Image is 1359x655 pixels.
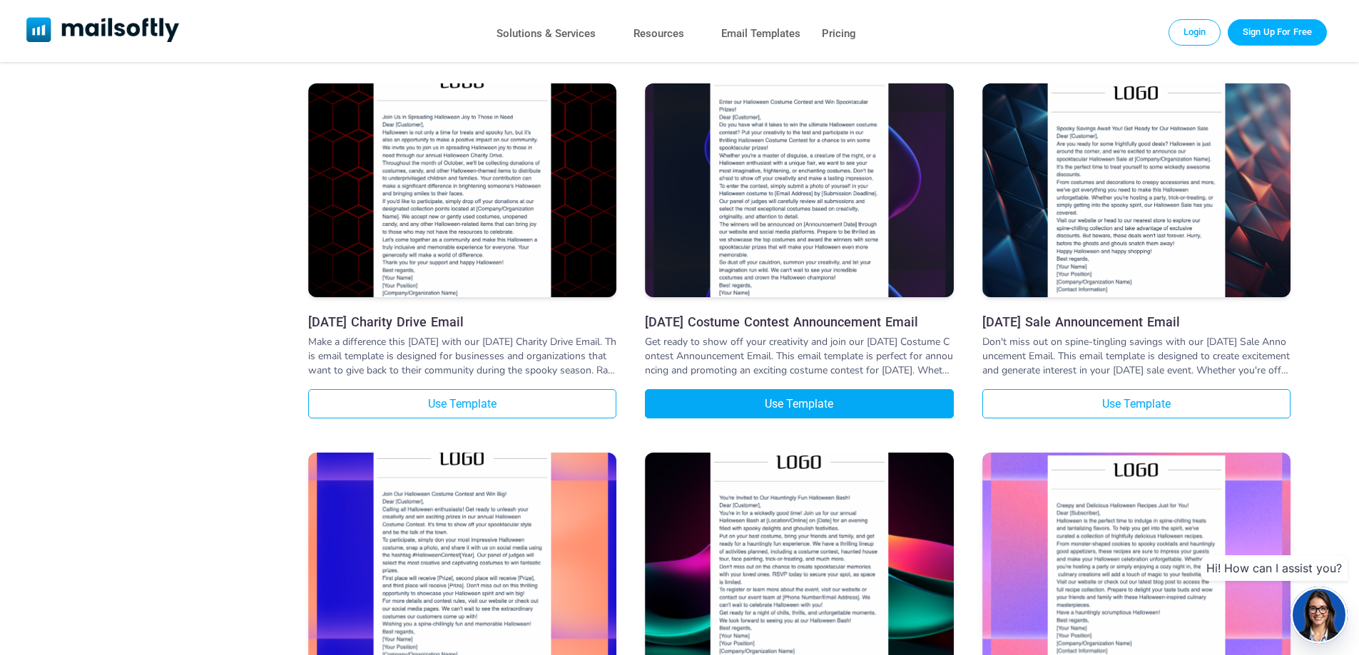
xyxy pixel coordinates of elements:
[645,314,953,329] h3: Halloween Costume Contest Announcement Email
[822,24,856,44] a: Pricing
[645,335,953,378] div: Get ready to show off your creativity and join our [DATE] Costume Contest Announcement Email. Thi...
[308,335,616,378] div: Make a difference this [DATE] with our [DATE] Charity Drive Email. This email template is designe...
[645,314,953,329] a: [DATE] Costume Contest Announcement Email
[645,389,953,418] a: Use Template
[633,24,684,44] a: Resources
[308,56,616,324] img: Halloween Charity Drive Email
[1201,555,1348,581] div: Hi! How can I assist you?
[721,24,800,44] a: Email Templates
[26,17,180,42] img: Mailsoftly Logo
[308,314,616,329] a: [DATE] Charity Drive Email
[982,314,1291,329] h3: Halloween Sale Announcement Email
[308,83,616,301] a: Halloween Charity Drive Email
[1291,589,1348,641] img: agent
[645,41,953,339] img: Halloween Costume Contest Announcement Email
[26,17,180,45] a: Mailsoftly
[982,335,1291,378] div: Don't miss out on spine-tingling savings with our [DATE] Sale Announcement Email. This email temp...
[645,83,953,301] a: Halloween Costume Contest Announcement Email
[1169,19,1221,45] a: Login
[982,68,1291,312] img: Halloween Sale Announcement Email
[982,314,1291,329] a: [DATE] Sale Announcement Email
[308,314,616,329] h3: Halloween Charity Drive Email
[497,24,596,44] a: Solutions & Services
[308,389,616,418] a: Use Template
[982,83,1291,301] a: Halloween Sale Announcement Email
[982,389,1291,418] a: Use Template
[1228,19,1327,45] a: Trial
